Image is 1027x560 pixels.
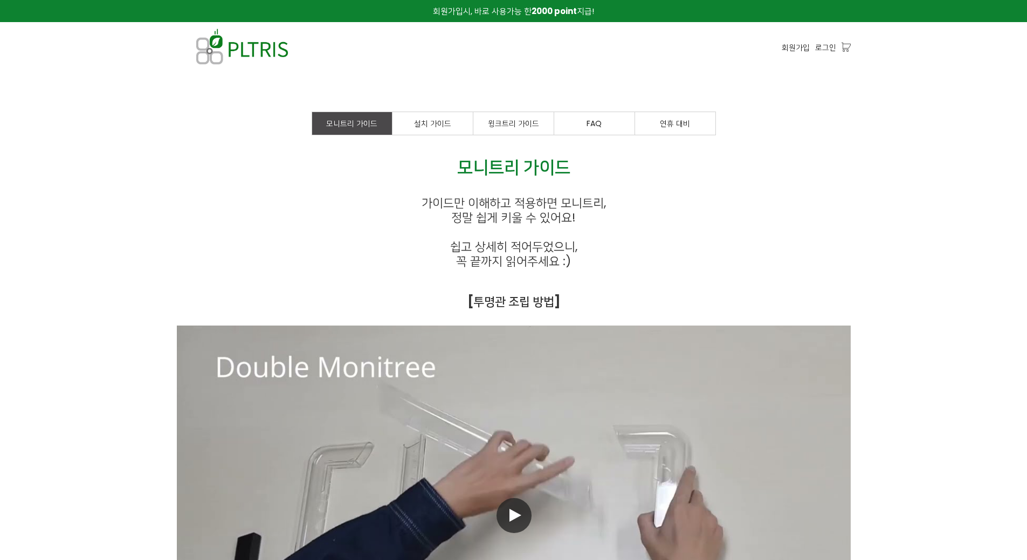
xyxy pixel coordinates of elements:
[473,112,554,135] a: 윙크트리 가이드
[392,112,473,135] a: 설치 가이드
[414,118,451,129] span: 설치 가이드
[312,112,392,135] a: 모니트리 가이드
[660,118,690,129] span: 연휴 대비
[450,238,577,255] span: 쉽고 상세히 적어두었으니,
[587,118,602,129] span: FAQ
[782,42,810,53] a: 회원가입
[467,293,560,310] strong: [투명관 조립 방법]
[635,112,715,135] a: 연휴 대비
[488,118,539,129] span: 윙크트리 가이드
[451,209,576,226] span: 정말 쉽게 키울 수 있어요!
[422,195,606,211] span: 가이드만 이해하고 적용하면 모니트리,
[815,42,836,53] a: 로그인
[433,5,594,17] span: 회원가입시, 바로 사용가능 한 지급!
[554,112,635,135] a: FAQ
[456,253,571,269] span: 꼭 끝까지 읽어주세요 :)
[532,5,577,17] strong: 2000 point
[326,118,377,129] span: 모니트리 가이드
[457,155,570,179] span: 모니트리 가이드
